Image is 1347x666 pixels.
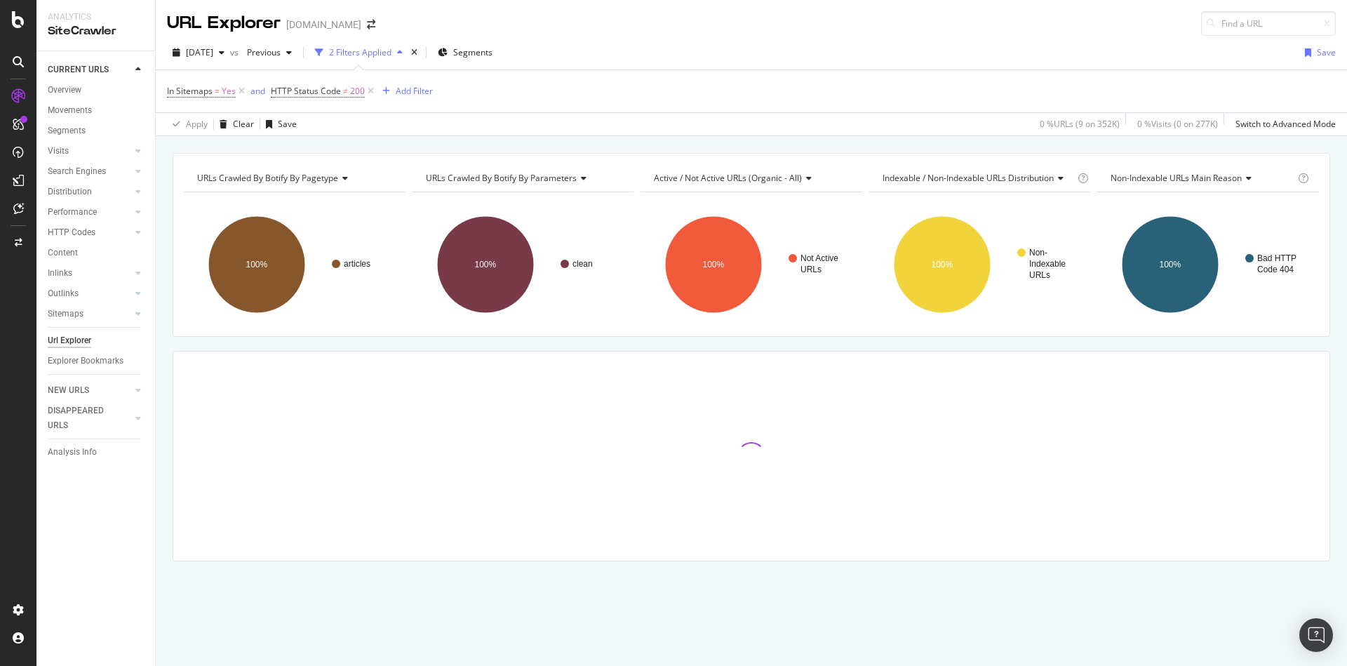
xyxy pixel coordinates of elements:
[396,85,433,97] div: Add Filter
[233,118,254,130] div: Clear
[654,172,802,184] span: Active / Not Active URLs (organic - all)
[167,11,281,35] div: URL Explorer
[453,46,492,58] span: Segments
[48,205,131,220] a: Performance
[48,286,131,301] a: Outlinks
[48,144,69,159] div: Visits
[367,20,375,29] div: arrow-right-arrow-left
[167,41,230,64] button: [DATE]
[343,85,348,97] span: ≠
[931,260,953,269] text: 100%
[48,383,89,398] div: NEW URLS
[241,46,281,58] span: Previous
[246,260,268,269] text: 100%
[329,46,391,58] div: 2 Filters Applied
[48,266,131,281] a: Inlinks
[230,46,241,58] span: vs
[474,260,496,269] text: 100%
[703,260,725,269] text: 100%
[800,265,822,274] text: URLs
[215,85,220,97] span: =
[1317,46,1336,58] div: Save
[572,259,593,269] text: clean
[413,204,634,326] svg: A chart.
[48,11,144,23] div: Analytics
[48,144,131,159] a: Visits
[432,41,498,64] button: Segments
[48,185,131,199] a: Distribution
[350,81,365,101] span: 200
[1201,11,1336,36] input: Find a URL
[1257,265,1294,274] text: Code 404
[186,46,213,58] span: 2025 Sep. 14th
[48,23,144,39] div: SiteCrawler
[167,85,213,97] span: In Sitemaps
[184,204,406,326] svg: A chart.
[1029,270,1050,280] text: URLs
[1299,618,1333,652] div: Open Intercom Messenger
[48,333,145,348] a: Url Explorer
[1230,113,1336,135] button: Switch to Advanced Mode
[48,445,97,460] div: Analysis Info
[48,246,78,260] div: Content
[278,118,297,130] div: Save
[883,172,1054,184] span: Indexable / Non-Indexable URLs distribution
[1299,41,1336,64] button: Save
[408,46,420,60] div: times
[426,172,577,184] span: URLs Crawled By Botify By parameters
[423,167,622,189] h4: URLs Crawled By Botify By parameters
[48,225,95,240] div: HTTP Codes
[48,164,131,179] a: Search Engines
[48,383,131,398] a: NEW URLS
[197,172,338,184] span: URLs Crawled By Botify By pagetype
[1108,167,1295,189] h4: Non-Indexable URLs Main Reason
[1137,118,1218,130] div: 0 % Visits ( 0 on 277K )
[48,124,145,138] a: Segments
[48,404,131,433] a: DISAPPEARED URLS
[48,103,145,118] a: Movements
[880,167,1075,189] h4: Indexable / Non-Indexable URLs Distribution
[344,259,370,269] text: articles
[651,167,850,189] h4: Active / Not Active URLs
[1097,204,1319,326] svg: A chart.
[214,113,254,135] button: Clear
[48,62,131,77] a: CURRENT URLS
[1235,118,1336,130] div: Switch to Advanced Mode
[250,84,265,98] button: and
[241,41,297,64] button: Previous
[48,103,92,118] div: Movements
[222,81,236,101] span: Yes
[48,246,145,260] a: Content
[186,118,208,130] div: Apply
[641,204,862,326] div: A chart.
[48,354,145,368] a: Explorer Bookmarks
[48,83,145,98] a: Overview
[1257,253,1296,263] text: Bad HTTP
[869,204,1091,326] svg: A chart.
[48,185,92,199] div: Distribution
[48,354,123,368] div: Explorer Bookmarks
[48,286,79,301] div: Outlinks
[800,253,838,263] text: Not Active
[48,225,131,240] a: HTTP Codes
[48,83,81,98] div: Overview
[48,164,106,179] div: Search Engines
[48,307,131,321] a: Sitemaps
[48,62,109,77] div: CURRENT URLS
[48,266,72,281] div: Inlinks
[1029,259,1066,269] text: Indexable
[1111,172,1242,184] span: Non-Indexable URLs Main Reason
[1160,260,1181,269] text: 100%
[271,85,341,97] span: HTTP Status Code
[167,113,208,135] button: Apply
[250,85,265,97] div: and
[260,113,297,135] button: Save
[48,333,91,348] div: Url Explorer
[286,18,361,32] div: [DOMAIN_NAME]
[194,167,393,189] h4: URLs Crawled By Botify By pagetype
[309,41,408,64] button: 2 Filters Applied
